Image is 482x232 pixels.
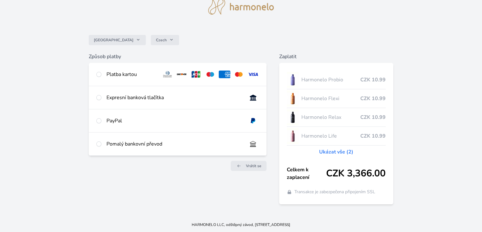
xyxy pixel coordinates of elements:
[162,71,173,78] img: diners.svg
[294,189,375,195] span: Transakce je zabezpečena připojením SSL
[247,71,259,78] img: visa.svg
[360,113,386,121] span: CZK 10.99
[301,113,360,121] span: Harmonelo Relax
[156,38,167,43] span: Czech
[247,94,259,101] img: onlineBanking_CZ.svg
[94,38,133,43] span: [GEOGRAPHIC_DATA]
[287,128,299,144] img: CLEAN_LIFE_se_stinem_x-lo.jpg
[89,35,146,45] button: [GEOGRAPHIC_DATA]
[287,109,299,125] img: CLEAN_RELAX_se_stinem_x-lo.jpg
[326,168,386,179] span: CZK 3,366.00
[233,71,245,78] img: mc.svg
[319,148,353,156] a: Ukázat vše (2)
[301,76,360,84] span: Harmonelo Probio
[151,35,179,45] button: Czech
[287,72,299,88] img: CLEAN_PROBIO_se_stinem_x-lo.jpg
[190,71,202,78] img: jcb.svg
[360,132,386,140] span: CZK 10.99
[106,117,242,125] div: PayPal
[279,53,393,60] h6: Zaplatit
[360,95,386,102] span: CZK 10.99
[360,76,386,84] span: CZK 10.99
[106,140,242,148] div: Pomalý bankovní převod
[176,71,188,78] img: discover.svg
[301,132,360,140] span: Harmonelo Life
[106,71,157,78] div: Platba kartou
[231,161,267,171] a: Vrátit se
[247,117,259,125] img: paypal.svg
[301,95,360,102] span: Harmonelo Flexi
[204,71,216,78] img: maestro.svg
[247,140,259,148] img: bankTransfer_IBAN.svg
[89,53,266,60] h6: Způsob platby
[219,71,230,78] img: amex.svg
[287,91,299,106] img: CLEAN_FLEXI_se_stinem_x-hi_(1)-lo.jpg
[287,166,326,181] span: Celkem k zaplacení
[246,163,261,168] span: Vrátit se
[106,94,242,101] div: Expresní banková tlačítka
